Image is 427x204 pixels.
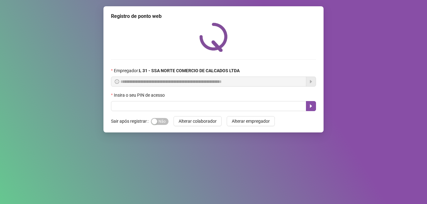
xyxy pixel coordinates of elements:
label: Sair após registrar [111,116,151,126]
button: Alterar colaborador [174,116,222,126]
span: Alterar empregador [232,118,270,125]
strong: L 31 - SSA NORTE COMERCIO DE CALCADOS LTDA [139,68,240,73]
label: Insira o seu PIN de acesso [111,92,169,99]
button: Alterar empregador [227,116,275,126]
span: Alterar colaborador [179,118,217,125]
img: QRPoint [199,23,228,52]
div: Registro de ponto web [111,13,316,20]
span: info-circle [115,79,119,84]
span: Empregador : [114,67,240,74]
span: caret-right [308,104,313,109]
